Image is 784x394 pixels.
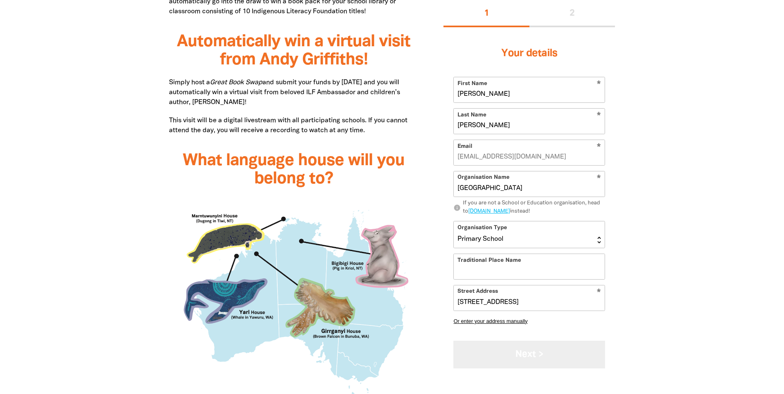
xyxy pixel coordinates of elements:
em: Great Book Swap [210,80,262,85]
a: [DOMAIN_NAME] [468,209,510,214]
h3: Your details [453,37,605,70]
button: Stage 1 [443,1,529,27]
span: Automatically win a virtual visit from Andy Griffiths! [177,34,410,68]
p: This visit will be a digital livestream with all participating schools. If you cannot attend the ... [169,116,419,135]
div: If you are not a School or Education organisation, head to instead! [463,199,605,216]
button: Or enter your address manually [453,318,605,324]
i: info [453,204,461,211]
button: Next > [453,341,605,368]
span: What language house will you belong to? [183,153,405,187]
p: Simply host a and submit your funds by [DATE] and you will automatically win a virtual visit from... [169,78,419,107]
